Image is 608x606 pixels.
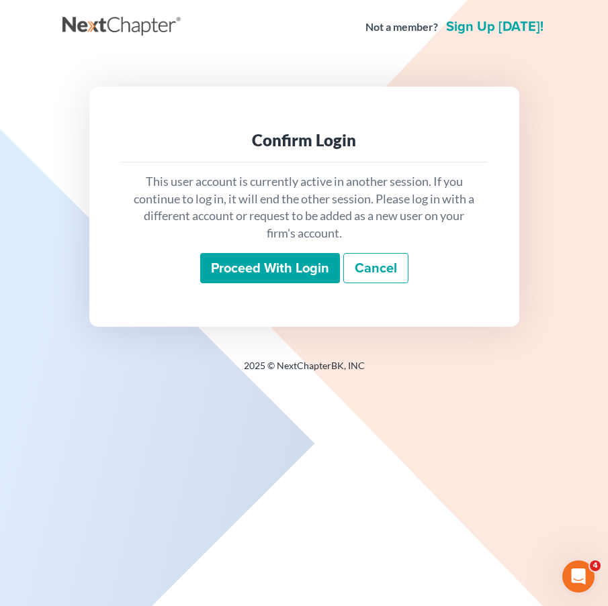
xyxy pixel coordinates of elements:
p: This user account is currently active in another session. If you continue to log in, it will end ... [132,173,476,242]
input: Proceed with login [200,253,340,284]
a: Sign up [DATE]! [443,20,546,34]
strong: Not a member? [365,19,438,35]
div: 2025 © NextChapterBK, INC [62,359,546,383]
iframe: Intercom live chat [562,560,595,593]
span: 4 [590,560,601,571]
a: Cancel [343,253,408,284]
div: Confirm Login [132,130,476,151]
